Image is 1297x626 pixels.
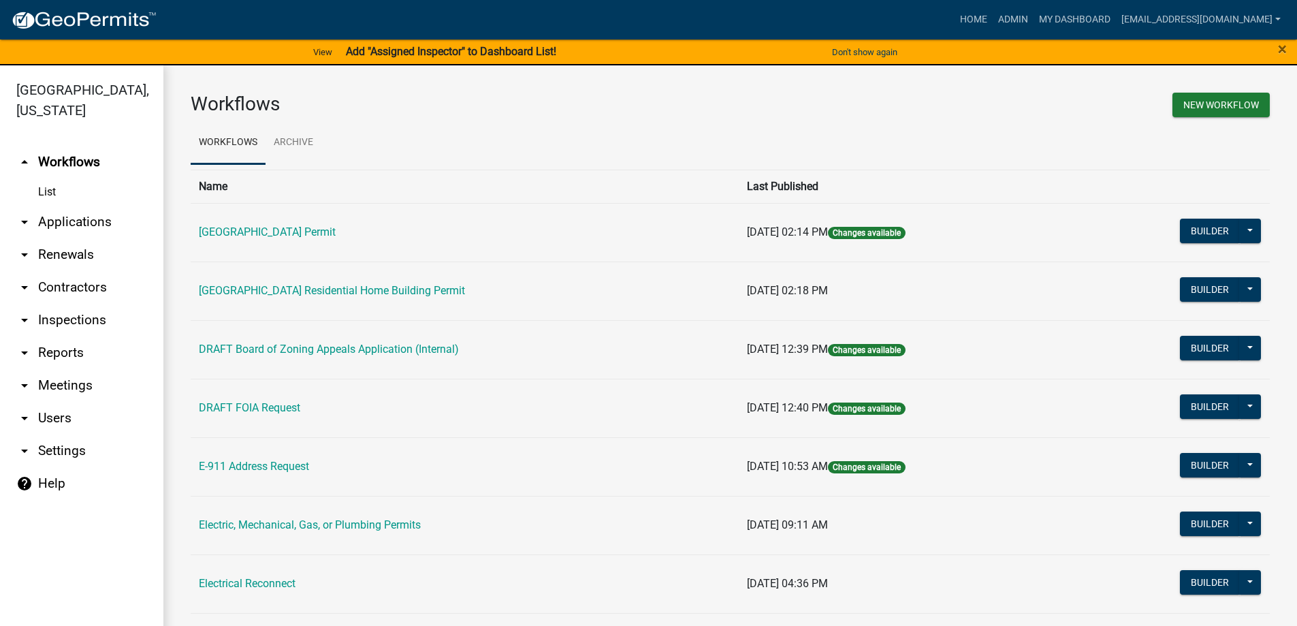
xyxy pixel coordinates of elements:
button: Close [1278,41,1287,57]
button: Builder [1180,453,1240,478]
i: arrow_drop_down [16,443,33,459]
i: arrow_drop_down [16,214,33,230]
span: Changes available [828,403,906,415]
span: [DATE] 02:18 PM [747,284,828,297]
i: arrow_drop_down [16,345,33,361]
i: arrow_drop_down [16,279,33,296]
i: arrow_drop_down [16,312,33,328]
button: Builder [1180,336,1240,360]
th: Name [191,170,739,203]
span: [DATE] 12:39 PM [747,343,828,356]
a: View [308,41,338,63]
span: Changes available [828,227,906,239]
a: My Dashboard [1034,7,1116,33]
button: New Workflow [1172,93,1270,117]
a: DRAFT FOIA Request [199,401,300,414]
i: help [16,475,33,492]
i: arrow_drop_down [16,410,33,426]
span: [DATE] 12:40 PM [747,401,828,414]
a: Electrical Reconnect [199,577,295,590]
a: Home [955,7,993,33]
span: [DATE] 04:36 PM [747,577,828,590]
button: Builder [1180,512,1240,536]
th: Last Published [739,170,1078,203]
strong: Add "Assigned Inspector" to Dashboard List! [346,45,556,58]
a: E-911 Address Request [199,460,309,473]
i: arrow_drop_down [16,247,33,263]
a: Workflows [191,121,266,165]
a: Archive [266,121,321,165]
button: Builder [1180,219,1240,243]
a: Electric, Mechanical, Gas, or Plumbing Permits [199,518,421,531]
button: Builder [1180,394,1240,419]
i: arrow_drop_up [16,154,33,170]
a: [EMAIL_ADDRESS][DOMAIN_NAME] [1116,7,1286,33]
a: DRAFT Board of Zoning Appeals Application (Internal) [199,343,459,356]
h3: Workflows [191,93,720,116]
span: [DATE] 10:53 AM [747,460,828,473]
span: × [1278,40,1287,59]
button: Builder [1180,570,1240,595]
i: arrow_drop_down [16,377,33,394]
a: Admin [993,7,1034,33]
a: [GEOGRAPHIC_DATA] Permit [199,225,336,238]
span: [DATE] 02:14 PM [747,225,828,238]
span: Changes available [828,461,906,473]
button: Don't show again [827,41,903,63]
a: [GEOGRAPHIC_DATA] Residential Home Building Permit [199,284,465,297]
button: Builder [1180,277,1240,302]
span: [DATE] 09:11 AM [747,518,828,531]
span: Changes available [828,344,906,356]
